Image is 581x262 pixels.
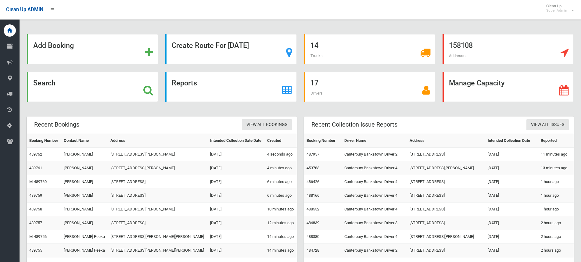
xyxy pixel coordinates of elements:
[443,34,574,64] a: 158108 Addresses
[6,7,43,13] span: Clean Up ADMIN
[407,134,485,148] th: Address
[265,189,297,203] td: 6 minutes ago
[543,4,573,13] span: Clean Up
[307,166,319,170] a: 453783
[108,244,208,257] td: [STREET_ADDRESS][PERSON_NAME][PERSON_NAME]
[165,72,296,102] a: Reports
[265,134,297,148] th: Created
[342,216,407,230] td: Canterbury Bankstown Driver 3
[342,230,407,244] td: Canterbury Bankstown Driver 4
[172,79,197,87] strong: Reports
[265,161,297,175] td: 4 minutes ago
[108,216,208,230] td: [STREET_ADDRESS]
[538,230,574,244] td: 2 hours ago
[485,203,538,216] td: [DATE]
[485,244,538,257] td: [DATE]
[29,152,42,156] a: 489762
[108,230,208,244] td: [STREET_ADDRESS][PERSON_NAME][PERSON_NAME]
[538,244,574,257] td: 2 hours ago
[27,134,61,148] th: Booking Number
[208,161,265,175] td: [DATE]
[449,53,468,58] span: Addresses
[342,203,407,216] td: Canterbury Bankstown Driver 4
[33,41,74,50] strong: Add Booking
[108,161,208,175] td: [STREET_ADDRESS][PERSON_NAME]
[242,119,292,131] a: View All Bookings
[342,175,407,189] td: Canterbury Bankstown Driver 4
[61,230,108,244] td: [PERSON_NAME] Peeka
[485,230,538,244] td: [DATE]
[310,91,323,95] span: Drivers
[538,189,574,203] td: 1 hour ago
[342,134,407,148] th: Driver Name
[485,148,538,161] td: [DATE]
[485,134,538,148] th: Intended Collection Date
[208,175,265,189] td: [DATE]
[310,41,318,50] strong: 14
[538,134,574,148] th: Reported
[265,175,297,189] td: 6 minutes ago
[108,175,208,189] td: [STREET_ADDRESS]
[304,119,405,131] header: Recent Collection Issue Reports
[61,134,108,148] th: Contact Name
[208,189,265,203] td: [DATE]
[485,216,538,230] td: [DATE]
[407,216,485,230] td: [STREET_ADDRESS]
[29,234,47,239] a: M-489756
[307,207,319,211] a: 488552
[538,216,574,230] td: 2 hours ago
[61,189,108,203] td: [PERSON_NAME]
[208,230,265,244] td: [DATE]
[485,175,538,189] td: [DATE]
[29,193,42,198] a: 489759
[538,203,574,216] td: 1 hour ago
[307,179,319,184] a: 486426
[29,166,42,170] a: 489761
[29,221,42,225] a: 489757
[538,161,574,175] td: 13 minutes ago
[265,203,297,216] td: 10 minutes ago
[449,41,473,50] strong: 158108
[27,119,87,131] header: Recent Bookings
[407,148,485,161] td: [STREET_ADDRESS]
[304,72,435,102] a: 17 Drivers
[108,134,208,148] th: Address
[29,248,42,253] a: 489755
[33,79,56,87] strong: Search
[485,161,538,175] td: [DATE]
[208,134,265,148] th: Intended Collection Date Date
[342,244,407,257] td: Canterbury Bankstown Driver 2
[172,41,249,50] strong: Create Route For [DATE]
[485,189,538,203] td: [DATE]
[407,189,485,203] td: [STREET_ADDRESS]
[526,119,569,131] a: View All Issues
[208,216,265,230] td: [DATE]
[307,221,319,225] a: 486839
[108,203,208,216] td: [STREET_ADDRESS][PERSON_NAME]
[407,161,485,175] td: [STREET_ADDRESS][PERSON_NAME]
[208,203,265,216] td: [DATE]
[265,244,297,257] td: 14 minutes ago
[61,203,108,216] td: [PERSON_NAME]
[61,244,108,257] td: [PERSON_NAME] Peeka
[304,34,435,64] a: 14 Trucks
[307,193,319,198] a: 488166
[165,34,296,64] a: Create Route For [DATE]
[208,244,265,257] td: [DATE]
[449,79,504,87] strong: Manage Capacity
[265,230,297,244] td: 14 minutes ago
[304,134,342,148] th: Booking Number
[307,234,319,239] a: 488380
[342,161,407,175] td: Canterbury Bankstown Driver 4
[61,148,108,161] td: [PERSON_NAME]
[29,207,42,211] a: 489758
[546,8,567,13] small: Super Admin
[27,72,158,102] a: Search
[108,189,208,203] td: [STREET_ADDRESS]
[61,216,108,230] td: [PERSON_NAME]
[342,189,407,203] td: Canterbury Bankstown Driver 4
[407,244,485,257] td: [STREET_ADDRESS]
[108,148,208,161] td: [STREET_ADDRESS][PERSON_NAME]
[407,203,485,216] td: [STREET_ADDRESS]
[538,175,574,189] td: 1 hour ago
